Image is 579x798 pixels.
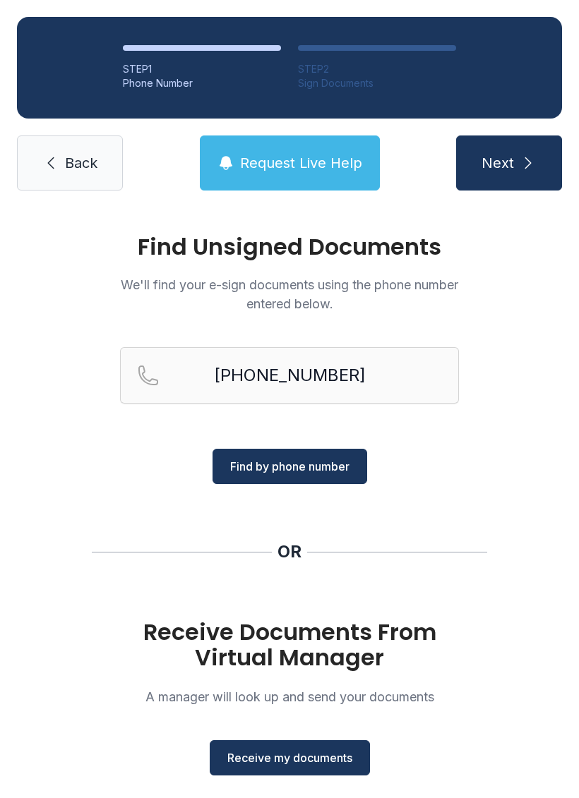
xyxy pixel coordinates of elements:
[298,76,456,90] div: Sign Documents
[482,153,514,173] span: Next
[120,275,459,313] p: We'll find your e-sign documents using the phone number entered below.
[120,236,459,258] h1: Find Unsigned Documents
[240,153,362,173] span: Request Live Help
[230,458,350,475] span: Find by phone number
[277,540,302,563] div: OR
[120,687,459,706] p: A manager will look up and send your documents
[65,153,97,173] span: Back
[120,347,459,404] input: Reservation phone number
[120,619,459,670] h1: Receive Documents From Virtual Manager
[123,62,281,76] div: STEP 1
[227,749,352,766] span: Receive my documents
[298,62,456,76] div: STEP 2
[123,76,281,90] div: Phone Number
